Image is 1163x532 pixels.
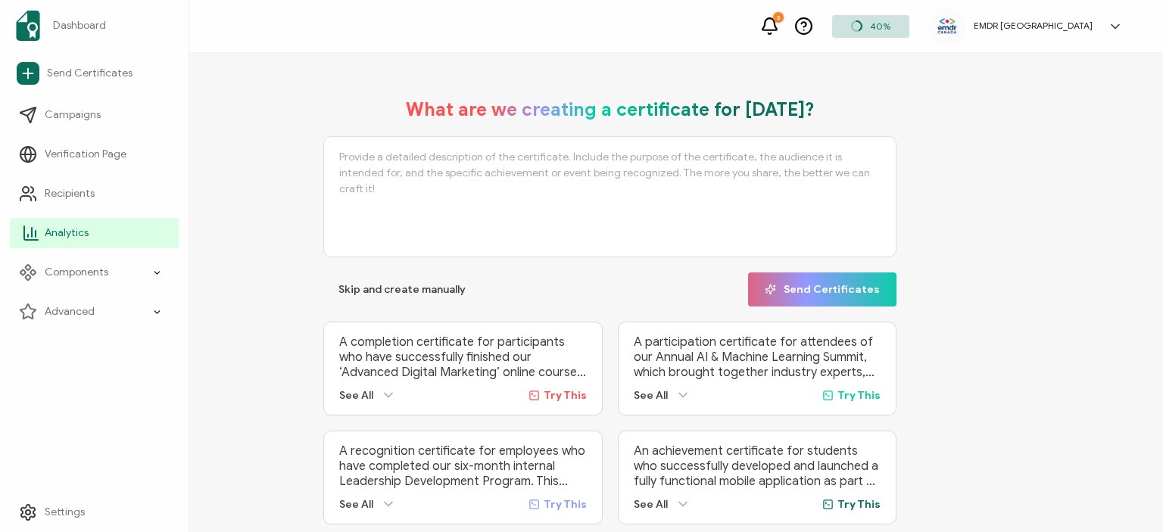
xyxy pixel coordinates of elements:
span: Analytics [45,226,89,241]
img: sertifier-logomark-colored.svg [16,11,40,41]
span: Try This [837,498,881,511]
span: See All [339,498,373,511]
button: Skip and create manually [323,272,481,306]
p: An achievement certificate for students who successfully developed and launched a fully functiona... [634,443,881,489]
h5: EMDR [GEOGRAPHIC_DATA] [974,20,1093,31]
span: Campaigns [45,107,101,123]
span: See All [634,498,668,511]
a: Campaigns [10,100,179,130]
a: Analytics [10,218,179,248]
p: A participation certificate for attendees of our Annual AI & Machine Learning Summit, which broug... [634,334,881,380]
span: Advanced [45,304,95,319]
span: Try This [837,389,881,402]
span: See All [634,389,668,402]
span: Verification Page [45,147,126,162]
a: Recipients [10,179,179,209]
p: A recognition certificate for employees who have completed our six-month internal Leadership Deve... [339,443,586,489]
span: Dashboard [53,18,106,33]
a: Dashboard [10,5,179,47]
span: See All [339,389,373,402]
span: Recipients [45,186,95,201]
span: Skip and create manually [338,285,466,295]
h1: What are we creating a certificate for [DATE]? [406,98,815,121]
img: 2b48e83a-b412-4013-82c0-b9b806b5185a.png [936,17,959,36]
span: 40% [870,20,890,32]
button: Send Certificates [748,272,896,306]
span: Send Certificates [765,284,880,295]
span: Settings [45,505,85,520]
span: Try This [544,498,587,511]
span: Try This [544,389,587,402]
iframe: Chat Widget [911,362,1163,532]
span: Components [45,265,108,280]
a: Send Certificates [10,56,179,91]
a: Settings [10,497,179,527]
span: Send Certificates [47,66,133,81]
div: 3 [773,12,784,23]
p: A completion certificate for participants who have successfully finished our ‘Advanced Digital Ma... [339,334,586,380]
a: Verification Page [10,139,179,170]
